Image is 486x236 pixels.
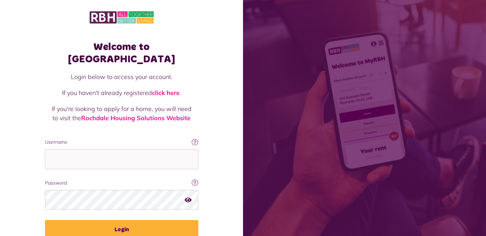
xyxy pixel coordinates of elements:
label: Password [45,179,198,187]
p: If you haven't already registered . [52,88,192,97]
a: click here [152,89,180,97]
p: Login below to access your account. [52,72,192,81]
label: Username [45,139,198,146]
h1: Welcome to [GEOGRAPHIC_DATA] [45,41,198,65]
a: Rochdale Housing Solutions Website [81,114,191,122]
img: MyRBH [90,10,154,25]
p: If you're looking to apply for a home, you will need to visit the [52,104,192,123]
